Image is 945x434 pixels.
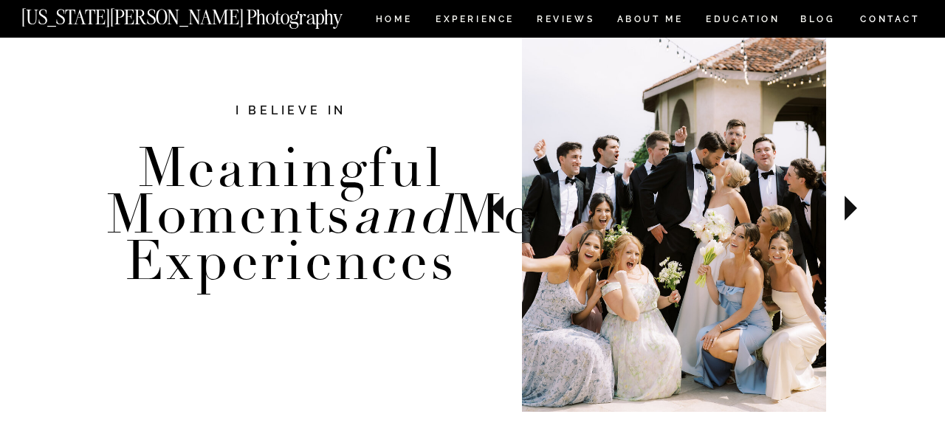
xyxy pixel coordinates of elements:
a: CONTACT [859,11,921,27]
a: ABOUT ME [616,15,684,27]
a: EDUCATION [704,15,782,27]
a: [US_STATE][PERSON_NAME] Photography [21,7,392,20]
h2: I believe in [157,102,425,122]
a: REVIEWS [537,15,592,27]
a: Experience [436,15,513,27]
a: HOME [373,15,415,27]
a: BLOG [800,15,836,27]
h3: Meaningful Moments Memorable Experiences [106,145,475,305]
i: and [353,181,453,249]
